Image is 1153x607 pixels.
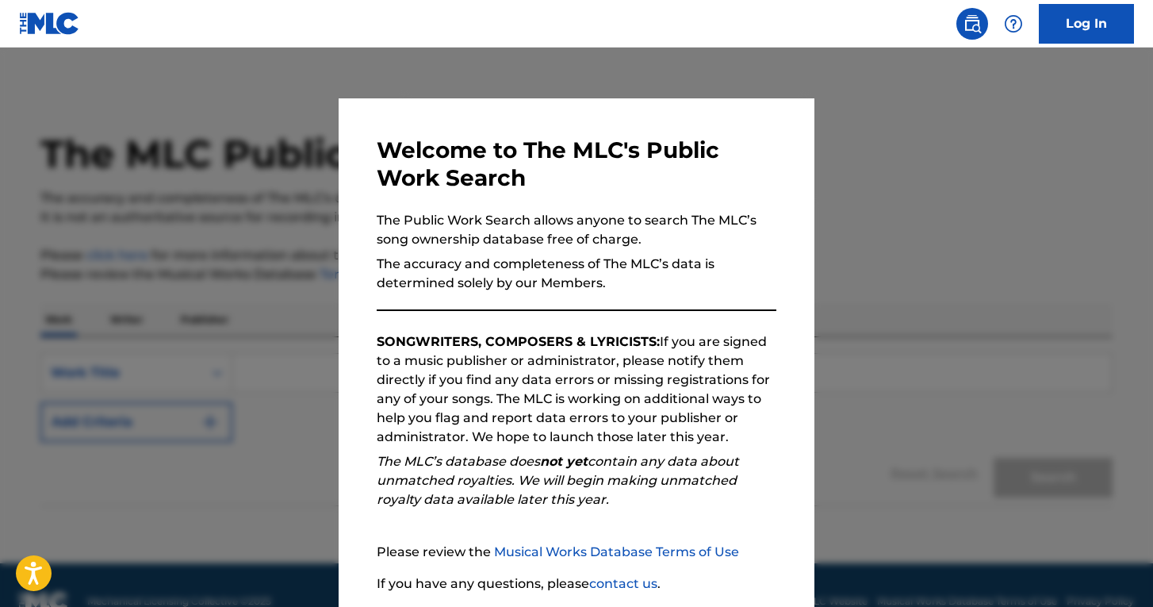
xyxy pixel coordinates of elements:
[377,136,776,192] h3: Welcome to The MLC's Public Work Search
[377,211,776,249] p: The Public Work Search allows anyone to search The MLC’s song ownership database free of charge.
[377,574,776,594] p: If you have any questions, please .
[956,8,988,40] a: Public Search
[494,544,739,559] a: Musical Works Database Terms of Use
[377,255,776,293] p: The accuracy and completeness of The MLC’s data is determined solely by our Members.
[589,576,657,591] a: contact us
[377,454,739,507] em: The MLC’s database does contain any data about unmatched royalties. We will begin making unmatche...
[1004,14,1023,33] img: help
[998,8,1029,40] div: Help
[963,14,982,33] img: search
[377,543,776,562] p: Please review the
[19,12,80,35] img: MLC Logo
[377,332,776,447] p: If you are signed to a music publisher or administrator, please notify them directly if you find ...
[1039,4,1134,44] a: Log In
[540,454,588,469] strong: not yet
[377,334,660,349] strong: SONGWRITERS, COMPOSERS & LYRICISTS:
